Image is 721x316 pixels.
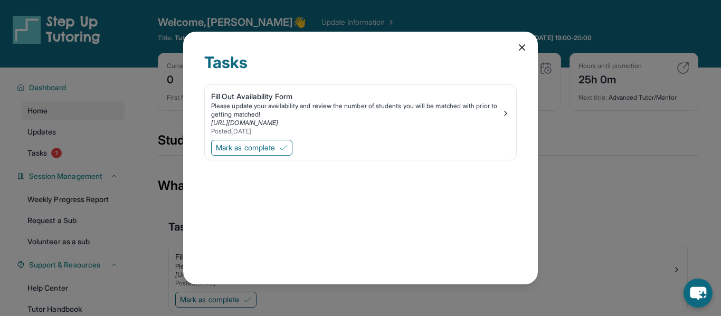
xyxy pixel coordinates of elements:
span: Mark as complete [216,142,275,153]
a: [URL][DOMAIN_NAME] [211,119,278,127]
button: Mark as complete [211,140,292,156]
button: chat-button [684,279,713,308]
img: Mark as complete [279,143,288,152]
div: Tasks [204,53,517,84]
a: Fill Out Availability FormPlease update your availability and review the number of students you w... [205,85,516,138]
div: Please update your availability and review the number of students you will be matched with prior ... [211,102,501,119]
div: Fill Out Availability Form [211,91,501,102]
div: Posted [DATE] [211,127,501,136]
